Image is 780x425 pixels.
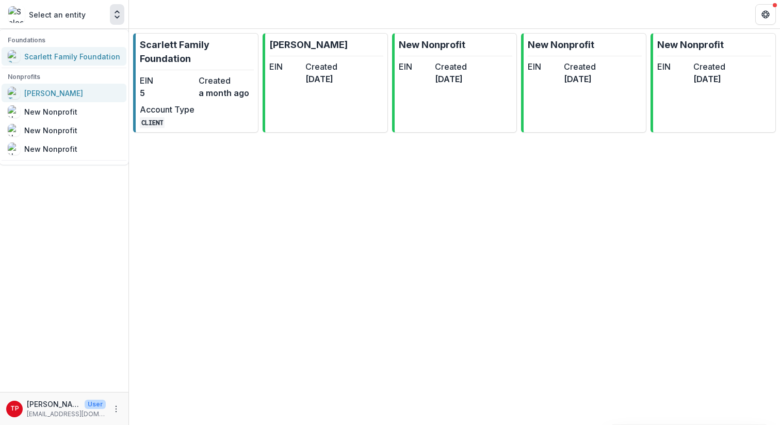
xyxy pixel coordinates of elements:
dt: EIN [269,60,301,73]
p: [PERSON_NAME] [27,399,80,410]
dd: 5 [140,87,194,99]
dt: Created [305,60,337,73]
a: Scarlett Family FoundationEIN5Createda month agoAccount TypeCLIENT [133,33,258,133]
dd: [DATE] [693,73,725,85]
button: Get Help [755,4,776,25]
dt: Created [199,74,253,87]
button: Open entity switcher [110,4,124,25]
p: User [85,400,106,409]
dd: a month ago [199,87,253,99]
p: New Nonprofit [657,38,724,52]
p: New Nonprofit [528,38,594,52]
a: New NonprofitEINCreated[DATE] [651,33,776,133]
dt: EIN [657,60,689,73]
img: Select an entity [8,6,25,23]
code: CLIENT [140,117,165,128]
div: Tom Parrish [10,405,19,412]
p: [PERSON_NAME] [269,38,348,52]
dd: [DATE] [435,73,467,85]
dt: Created [564,60,596,73]
dt: Created [435,60,467,73]
dt: EIN [528,60,560,73]
dt: Created [693,60,725,73]
dt: EIN [399,60,431,73]
dt: Account Type [140,103,194,116]
dd: [DATE] [564,73,596,85]
p: Select an entity [29,9,86,20]
button: More [110,403,122,415]
p: New Nonprofit [399,38,465,52]
a: New NonprofitEINCreated[DATE] [392,33,517,133]
dt: EIN [140,74,194,87]
a: New NonprofitEINCreated[DATE] [521,33,646,133]
p: [EMAIL_ADDRESS][DOMAIN_NAME] [27,410,106,419]
a: [PERSON_NAME]EINCreated[DATE] [263,33,388,133]
dd: [DATE] [305,73,337,85]
p: Scarlett Family Foundation [140,38,254,66]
